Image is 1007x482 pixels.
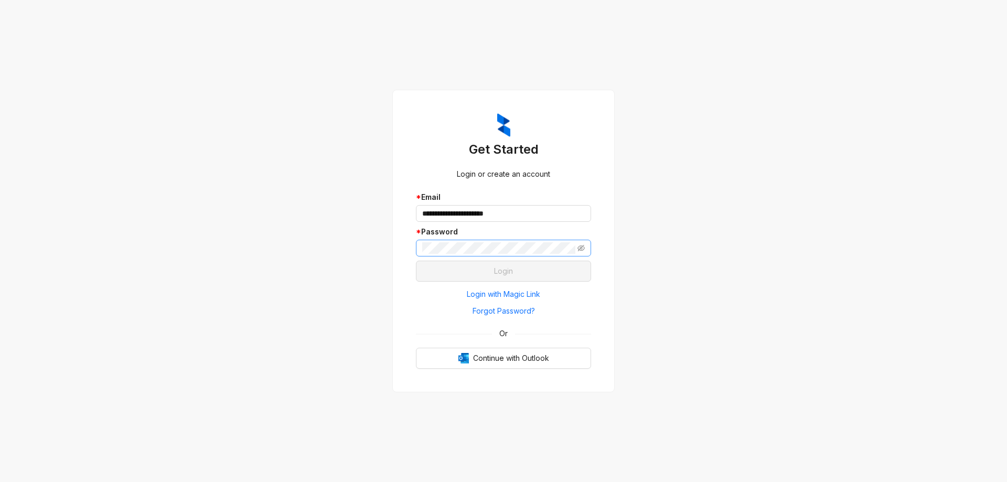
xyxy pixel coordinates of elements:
button: OutlookContinue with Outlook [416,348,591,369]
span: Forgot Password? [473,305,535,317]
img: Outlook [458,353,469,363]
img: ZumaIcon [497,113,510,137]
button: Login with Magic Link [416,286,591,303]
span: Or [492,328,515,339]
span: Login with Magic Link [467,288,540,300]
button: Forgot Password? [416,303,591,319]
span: eye-invisible [577,244,585,252]
div: Email [416,191,591,203]
div: Password [416,226,591,238]
span: Continue with Outlook [473,352,549,364]
button: Login [416,261,591,282]
div: Login or create an account [416,168,591,180]
h3: Get Started [416,141,591,158]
